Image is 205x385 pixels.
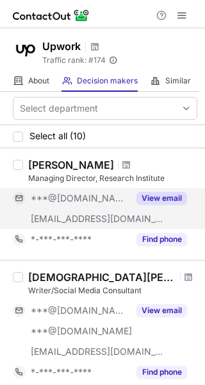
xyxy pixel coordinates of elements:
[28,76,49,86] span: About
[13,8,90,23] img: ContactOut v5.3.10
[31,346,164,357] span: [EMAIL_ADDRESS][DOMAIN_NAME]
[28,271,176,284] div: [DEMOGRAPHIC_DATA][PERSON_NAME]
[42,56,106,65] span: Traffic rank: # 174
[136,304,187,317] button: Reveal Button
[28,285,197,296] div: Writer/Social Media Consultant
[28,173,197,184] div: Managing Director, Research Institute
[31,193,129,204] span: ***@[DOMAIN_NAME]
[136,192,187,205] button: Reveal Button
[28,158,114,171] div: [PERSON_NAME]
[136,233,187,246] button: Reveal Button
[77,76,138,86] span: Decision makers
[20,102,98,115] div: Select department
[31,305,129,316] span: ***@[DOMAIN_NAME]
[13,37,38,62] img: 5fbb330a139cdb443963ee5ecf53714f
[31,213,164,225] span: [EMAIL_ADDRESS][DOMAIN_NAME]
[42,38,81,54] h1: Upwork
[136,366,187,379] button: Reveal Button
[29,131,86,141] span: Select all (10)
[31,325,132,337] span: ***@[DOMAIN_NAME]
[165,76,191,86] span: Similar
